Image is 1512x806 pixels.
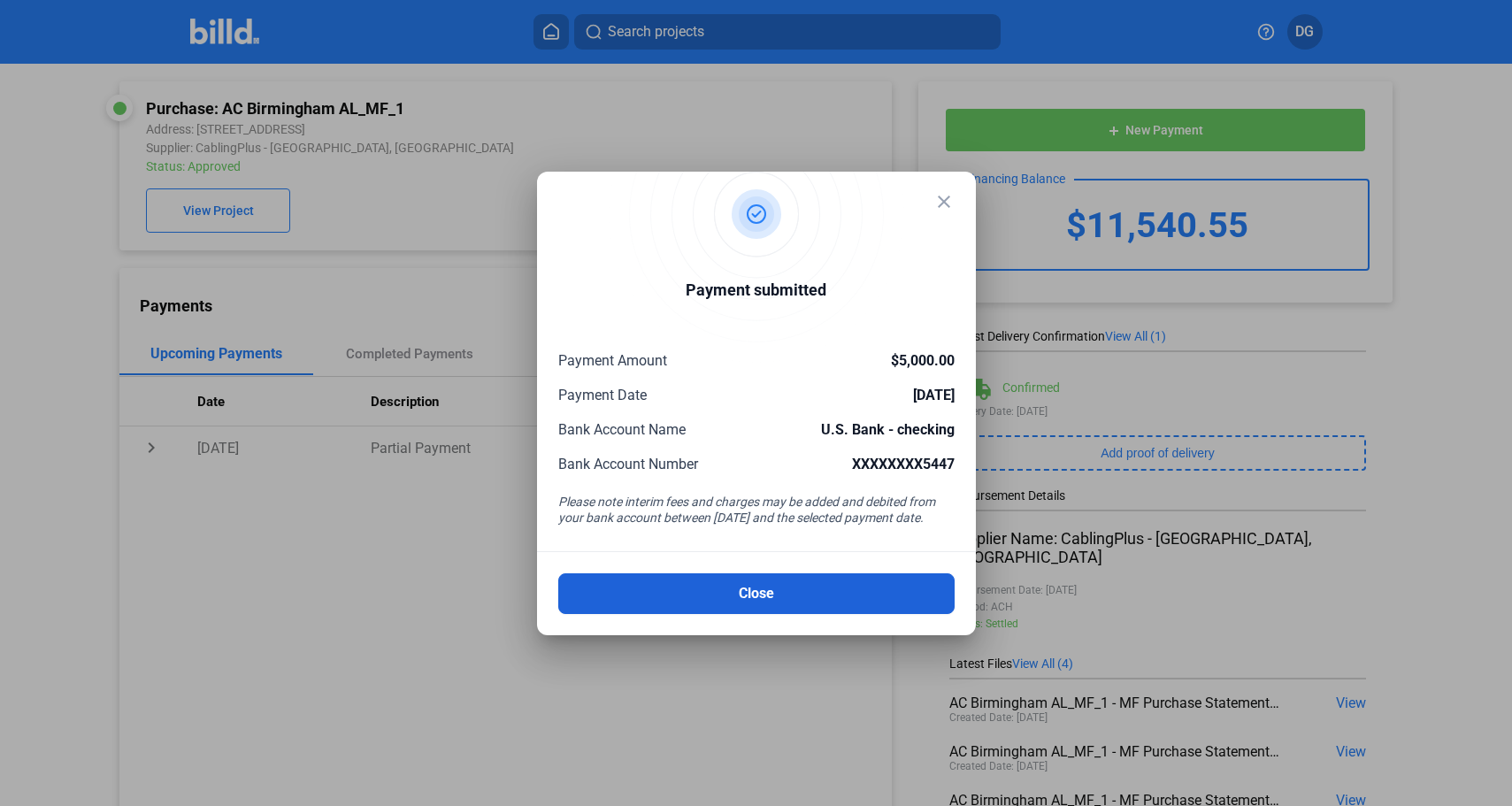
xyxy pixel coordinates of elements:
mat-icon: close [933,191,955,212]
button: Close [558,573,955,614]
span: Payment Amount [558,352,667,369]
span: Bank Account Number [558,456,698,472]
div: Please note interim fees and charges may be added and debited from your bank account between [DAT... [558,494,955,530]
span: [DATE] [913,387,955,403]
span: Bank Account Name [558,421,686,438]
span: U.S. Bank - checking [821,421,955,438]
div: Payment submitted [686,278,826,307]
span: $5,000.00 [891,352,955,369]
span: XXXXXXXX5447 [852,456,955,472]
span: Payment Date [558,387,647,403]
